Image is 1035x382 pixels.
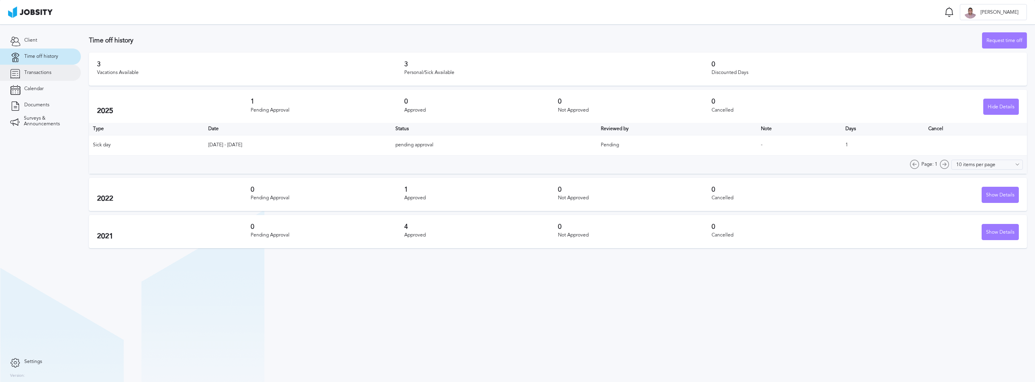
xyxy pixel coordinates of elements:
[712,61,1019,68] h3: 0
[97,232,251,241] h2: 2021
[712,195,865,201] div: Cancelled
[841,135,924,155] td: 1
[982,187,1019,203] button: Show Details
[597,123,757,135] th: Toggle SortBy
[97,194,251,203] h2: 2022
[982,32,1027,49] button: Request time off
[976,10,1022,15] span: [PERSON_NAME]
[251,186,404,193] h3: 0
[251,223,404,230] h3: 0
[89,135,204,155] td: Sick day
[982,33,1027,49] div: Request time off
[97,107,251,115] h2: 2025
[24,70,51,76] span: Transactions
[712,70,1019,76] div: Discounted Days
[712,232,865,238] div: Cancelled
[712,108,865,113] div: Cancelled
[757,123,841,135] th: Toggle SortBy
[24,38,37,43] span: Client
[391,123,597,135] th: Toggle SortBy
[204,123,391,135] th: Toggle SortBy
[984,99,1018,115] div: Hide Details
[404,70,712,76] div: Personal/Sick Available
[761,142,763,148] span: -
[558,186,712,193] h3: 0
[24,102,49,108] span: Documents
[558,232,712,238] div: Not Approved
[712,186,865,193] h3: 0
[404,195,558,201] div: Approved
[841,123,924,135] th: Days
[712,223,865,230] h3: 0
[960,4,1027,20] button: F[PERSON_NAME]
[8,6,53,18] img: ab4bad089aa723f57921c736e9817d99.png
[983,99,1019,115] button: Hide Details
[982,224,1018,241] div: Show Details
[24,54,58,59] span: Time off history
[964,6,976,19] div: F
[558,223,712,230] h3: 0
[404,108,558,113] div: Approved
[982,224,1019,240] button: Show Details
[558,108,712,113] div: Not Approved
[404,98,558,105] h3: 0
[24,359,42,365] span: Settings
[89,123,204,135] th: Type
[251,195,404,201] div: Pending Approval
[982,187,1018,203] div: Show Details
[924,123,1027,135] th: Cancel
[204,135,391,155] td: [DATE] - [DATE]
[712,98,865,105] h3: 0
[404,61,712,68] h3: 3
[404,223,558,230] h3: 4
[558,98,712,105] h3: 0
[404,232,558,238] div: Approved
[251,108,404,113] div: Pending Approval
[251,232,404,238] div: Pending Approval
[97,70,404,76] div: Vacations Available
[601,142,619,148] span: Pending
[97,61,404,68] h3: 3
[10,374,25,378] label: Version:
[921,162,938,167] span: Page: 1
[24,86,44,92] span: Calendar
[404,186,558,193] h3: 1
[558,195,712,201] div: Not Approved
[89,37,982,44] h3: Time off history
[391,135,597,155] td: pending approval
[251,98,404,105] h3: 1
[24,116,71,127] span: Surveys & Announcements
